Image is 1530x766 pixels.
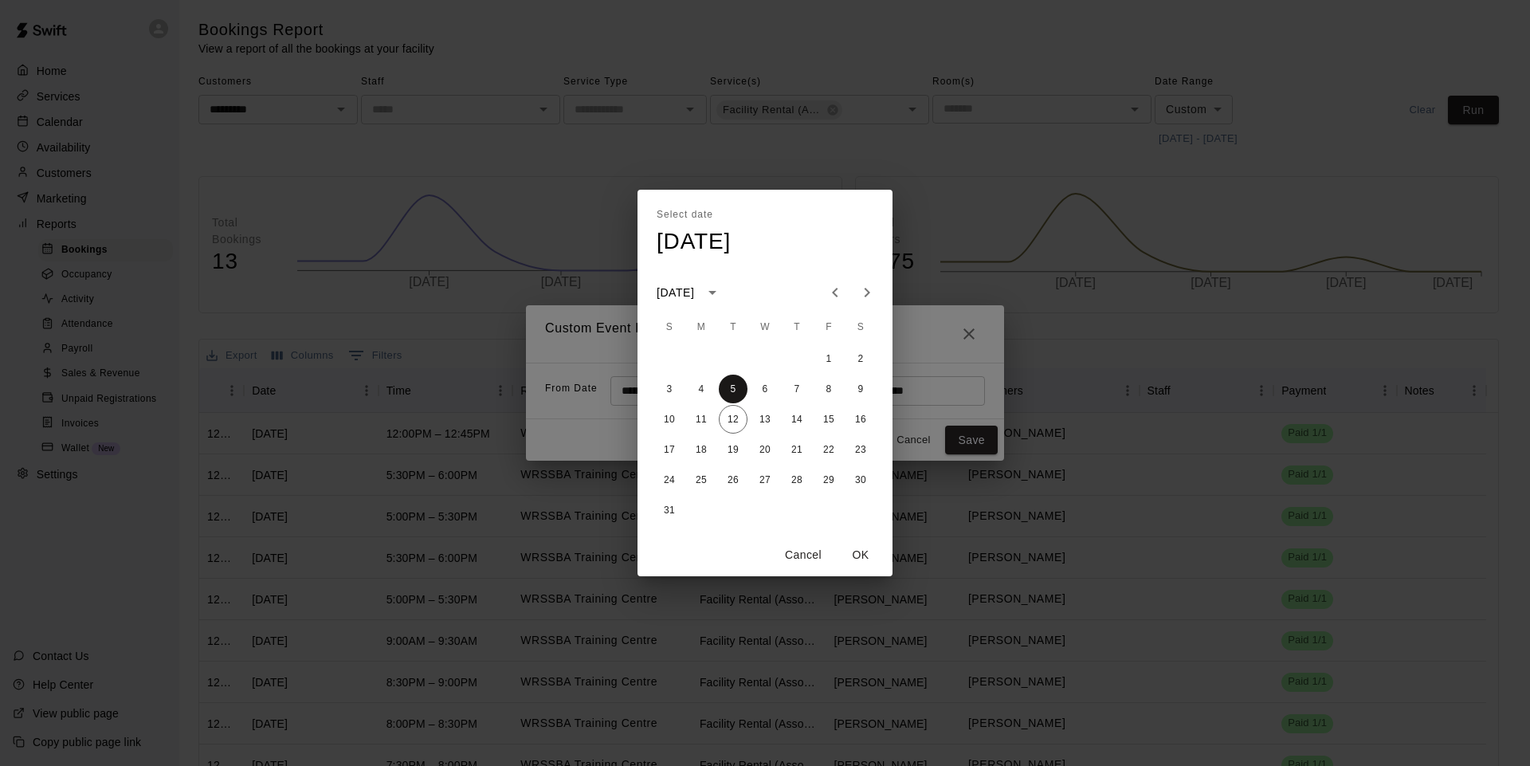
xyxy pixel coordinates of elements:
[719,375,747,403] button: 5
[719,311,747,343] span: Tuesday
[814,465,843,494] button: 29
[783,311,811,343] span: Thursday
[835,540,886,570] button: OK
[657,202,713,228] span: Select date
[657,285,694,301] div: [DATE]
[687,311,716,343] span: Monday
[687,375,716,403] button: 4
[851,277,883,308] button: Next month
[814,405,843,434] button: 15
[846,405,875,434] button: 16
[699,279,726,306] button: calendar view is open, switch to year view
[751,405,779,434] button: 13
[783,465,811,494] button: 28
[687,465,716,494] button: 25
[783,375,811,403] button: 7
[814,344,843,373] button: 1
[846,465,875,494] button: 30
[719,435,747,464] button: 19
[657,228,731,256] h4: [DATE]
[814,375,843,403] button: 8
[783,405,811,434] button: 14
[778,540,829,570] button: Cancel
[751,435,779,464] button: 20
[687,435,716,464] button: 18
[655,405,684,434] button: 10
[719,465,747,494] button: 26
[819,277,851,308] button: Previous month
[751,311,779,343] span: Wednesday
[655,375,684,403] button: 3
[655,311,684,343] span: Sunday
[751,375,779,403] button: 6
[655,435,684,464] button: 17
[719,405,747,434] button: 12
[814,311,843,343] span: Friday
[846,311,875,343] span: Saturday
[655,496,684,524] button: 31
[846,375,875,403] button: 9
[846,435,875,464] button: 23
[751,465,779,494] button: 27
[783,435,811,464] button: 21
[687,405,716,434] button: 11
[846,344,875,373] button: 2
[655,465,684,494] button: 24
[814,435,843,464] button: 22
